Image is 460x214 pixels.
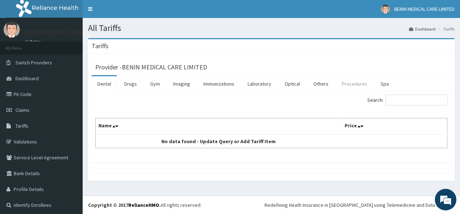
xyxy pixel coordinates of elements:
[25,29,107,36] p: BENIN MEDICAL CARE LIMITED
[264,201,455,209] div: Redefining Heath Insurance in [GEOGRAPHIC_DATA] using Telemedicine and Data Science!
[95,64,207,70] h3: Provider - BENIN MEDICAL CARE LIMITED
[15,107,29,113] span: Claims
[119,76,143,91] a: Drugs
[88,202,161,208] strong: Copyright © 2017 .
[342,118,447,135] th: Price
[15,123,28,129] span: Tariffs
[336,76,373,91] a: Procedures
[96,118,342,135] th: Name
[375,76,395,91] a: Spa
[198,76,240,91] a: Immunizations
[15,75,39,82] span: Dashboard
[367,95,447,105] label: Search:
[436,26,455,32] li: Tariffs
[409,26,436,32] a: Dashboard
[386,95,447,105] input: Search:
[279,76,306,91] a: Optical
[167,76,196,91] a: Imaging
[394,6,455,12] span: BENIN MEDICAL CARE LIMITED
[144,76,166,91] a: Gym
[92,76,117,91] a: Dental
[308,76,334,91] a: Others
[381,5,390,14] img: User Image
[96,135,342,148] td: No data found - Update Query or Add Tariff Item
[4,22,20,38] img: User Image
[83,196,460,214] footer: All rights reserved.
[128,202,159,208] a: RelianceHMO
[25,39,42,44] a: Online
[92,43,109,49] h3: Tariffs
[15,59,52,66] span: Switch Providers
[88,23,455,33] h1: All Tariffs
[242,76,277,91] a: Laboratory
